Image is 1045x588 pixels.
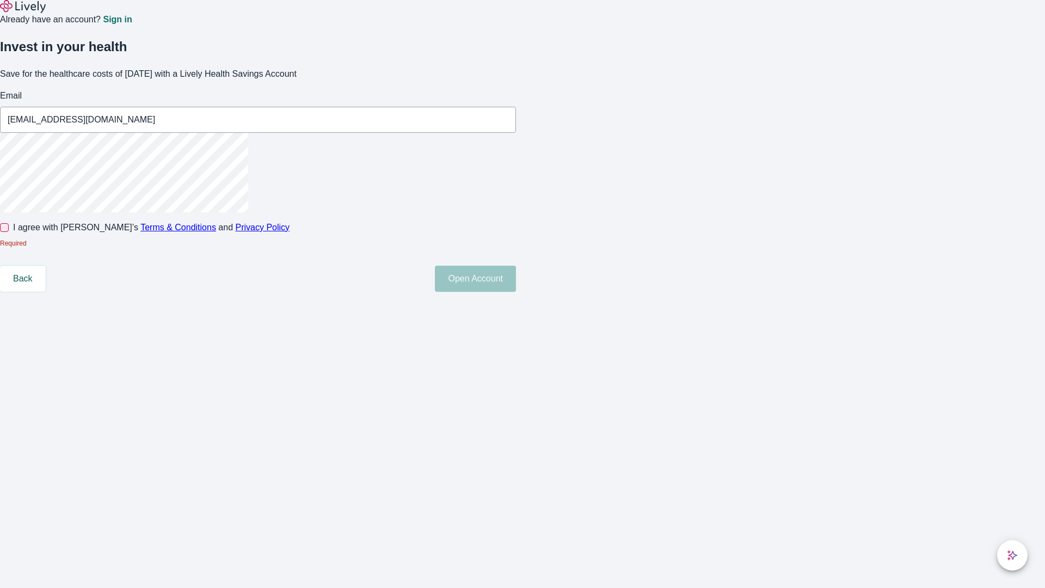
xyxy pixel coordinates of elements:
[13,221,290,234] span: I agree with [PERSON_NAME]’s and
[103,15,132,24] a: Sign in
[140,223,216,232] a: Terms & Conditions
[1007,550,1018,561] svg: Lively AI Assistant
[997,540,1028,571] button: chat
[236,223,290,232] a: Privacy Policy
